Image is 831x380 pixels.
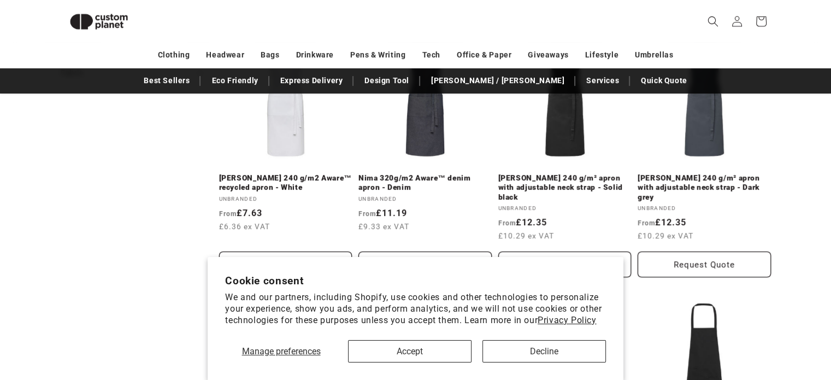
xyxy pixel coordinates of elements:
[225,340,337,363] button: Manage preferences
[261,45,279,65] a: Bags
[426,71,570,90] a: [PERSON_NAME] / [PERSON_NAME]
[701,9,725,33] summary: Search
[538,315,596,325] a: Privacy Policy
[158,45,190,65] a: Clothing
[528,45,568,65] a: Giveaways
[482,340,606,363] button: Decline
[358,252,492,277] button: Request Quote
[422,45,440,65] a: Tech
[206,45,244,65] a: Headwear
[296,45,334,65] a: Drinkware
[61,4,137,39] img: Custom Planet
[776,328,831,380] iframe: Chat Widget
[219,252,352,277] button: Request Quote
[581,71,624,90] a: Services
[638,252,771,277] button: Request Quote
[585,45,618,65] a: Lifestyle
[206,71,263,90] a: Eco Friendly
[638,173,771,202] a: [PERSON_NAME] 240 g/m² apron with adjustable neck strap - Dark grey
[358,173,492,192] a: Nima 320g/m2 Aware™ denim apron - Denim
[219,173,352,192] a: [PERSON_NAME] 240 g/m2 Aware™ recycled apron - White
[138,71,195,90] a: Best Sellers
[225,274,606,287] h2: Cookie consent
[635,71,693,90] a: Quick Quote
[457,45,511,65] a: Office & Paper
[225,292,606,326] p: We and our partners, including Shopify, use cookies and other technologies to personalize your ex...
[242,346,321,356] span: Manage preferences
[635,45,673,65] a: Umbrellas
[275,71,349,90] a: Express Delivery
[348,340,472,363] button: Accept
[498,252,632,277] button: Request Quote
[498,173,632,202] a: [PERSON_NAME] 240 g/m² apron with adjustable neck strap - Solid black
[350,45,405,65] a: Pens & Writing
[359,71,415,90] a: Design Tool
